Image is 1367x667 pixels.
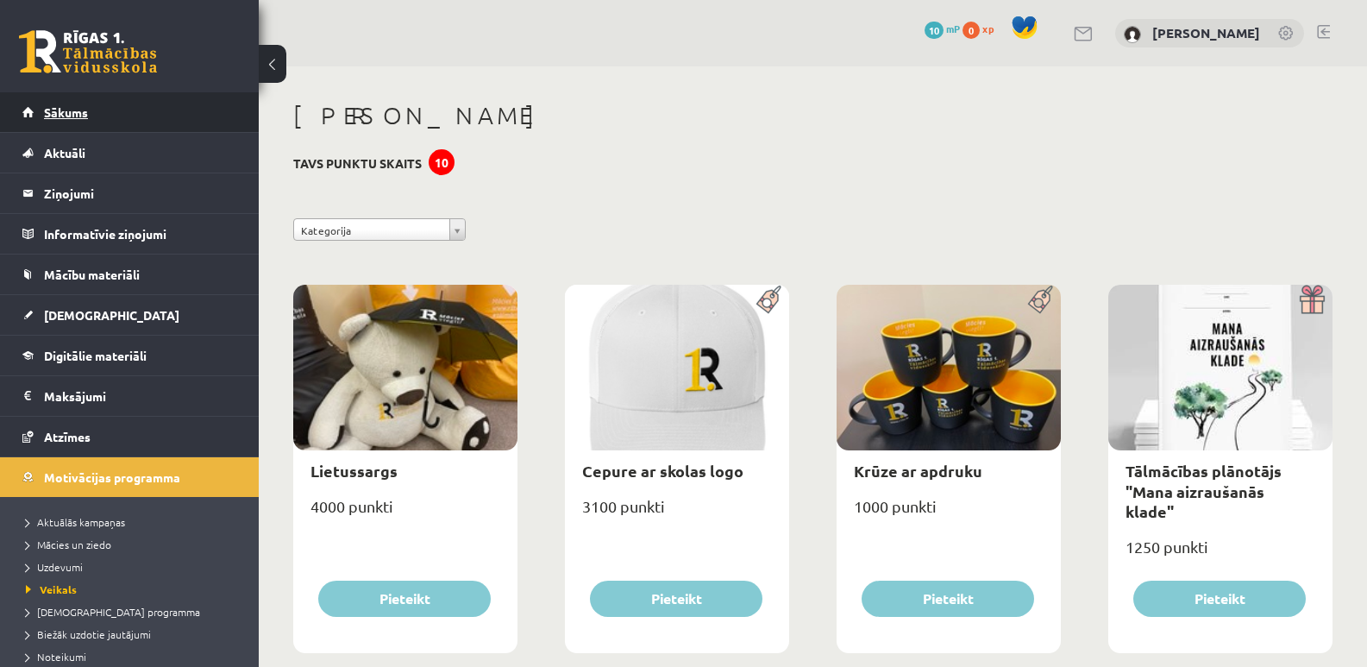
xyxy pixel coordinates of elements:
span: 10 [925,22,944,39]
a: Noteikumi [26,649,241,664]
a: Cepure ar skolas logo [582,461,743,481]
a: Biežāk uzdotie jautājumi [26,626,241,642]
button: Pieteikt [1133,581,1306,617]
span: 0 [963,22,980,39]
a: [DEMOGRAPHIC_DATA] [22,295,237,335]
a: Aktuālās kampaņas [26,514,241,530]
span: Motivācijas programma [44,469,180,485]
a: Aktuāli [22,133,237,173]
a: Lietussargs [310,461,398,481]
span: Atzīmes [44,429,91,444]
div: 3100 punkti [565,492,789,535]
button: Pieteikt [318,581,491,617]
a: Sākums [22,92,237,132]
img: Populāra prece [750,285,789,314]
a: Tālmācības plānotājs "Mana aizraušanās klade" [1126,461,1282,521]
span: Kategorija [301,219,442,242]
span: Aktuālās kampaņas [26,515,125,529]
img: Dāvana ar pārsteigumu [1294,285,1333,314]
legend: Maksājumi [44,376,237,416]
span: xp [982,22,994,35]
div: 10 [429,149,455,175]
div: 1000 punkti [837,492,1061,535]
div: 1250 punkti [1108,532,1333,576]
a: Motivācijas programma [22,457,237,497]
a: Mācību materiāli [22,255,237,294]
a: Ziņojumi [22,173,237,213]
a: Krūze ar apdruku [854,461,982,481]
a: [PERSON_NAME] [1152,24,1260,41]
a: 0 xp [963,22,1002,35]
a: Rīgas 1. Tālmācības vidusskola [19,30,157,73]
a: Atzīmes [22,417,237,456]
legend: Informatīvie ziņojumi [44,214,237,254]
button: Pieteikt [590,581,762,617]
h1: [PERSON_NAME] [293,101,1333,130]
h3: Tavs punktu skaits [293,156,422,171]
a: [DEMOGRAPHIC_DATA] programma [26,604,241,620]
span: Mācību materiāli [44,267,140,282]
span: Sākums [44,104,88,120]
div: 4000 punkti [293,492,517,535]
span: [DEMOGRAPHIC_DATA] [44,307,179,323]
span: Noteikumi [26,650,86,664]
span: [DEMOGRAPHIC_DATA] programma [26,605,200,619]
span: mP [946,22,960,35]
span: Mācies un ziedo [26,538,111,551]
img: Populāra prece [1022,285,1061,314]
a: 10 mP [925,22,960,35]
a: Veikals [26,582,241,597]
legend: Ziņojumi [44,173,237,213]
span: Uzdevumi [26,560,83,574]
a: Mācies un ziedo [26,537,241,552]
img: Amālija Gabrene [1124,26,1141,43]
button: Pieteikt [862,581,1034,617]
span: Biežāk uzdotie jautājumi [26,627,151,641]
a: Informatīvie ziņojumi [22,214,237,254]
span: Digitālie materiāli [44,348,147,363]
span: Aktuāli [44,145,85,160]
a: Kategorija [293,218,466,241]
a: Uzdevumi [26,559,241,575]
a: Maksājumi [22,376,237,416]
a: Digitālie materiāli [22,336,237,375]
span: Veikals [26,582,77,596]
